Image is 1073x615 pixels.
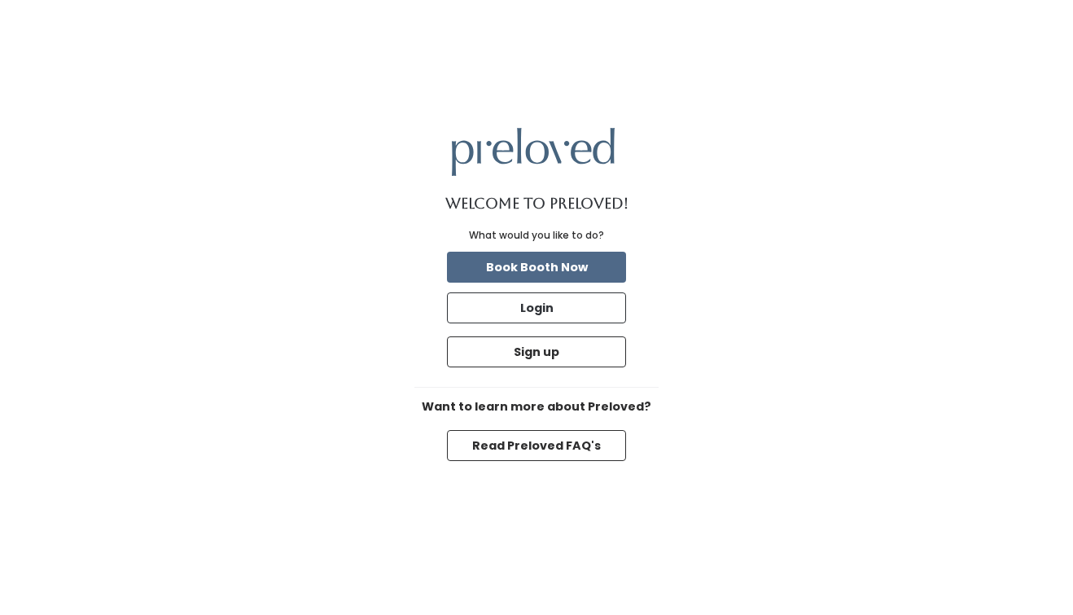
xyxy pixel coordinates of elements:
[447,292,626,323] button: Login
[447,252,626,283] button: Book Booth Now
[452,128,615,176] img: preloved logo
[444,289,629,327] a: Login
[447,430,626,461] button: Read Preloved FAQ's
[447,336,626,367] button: Sign up
[444,333,629,371] a: Sign up
[414,401,659,414] h6: Want to learn more about Preloved?
[445,195,628,212] h1: Welcome to Preloved!
[469,228,604,243] div: What would you like to do?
